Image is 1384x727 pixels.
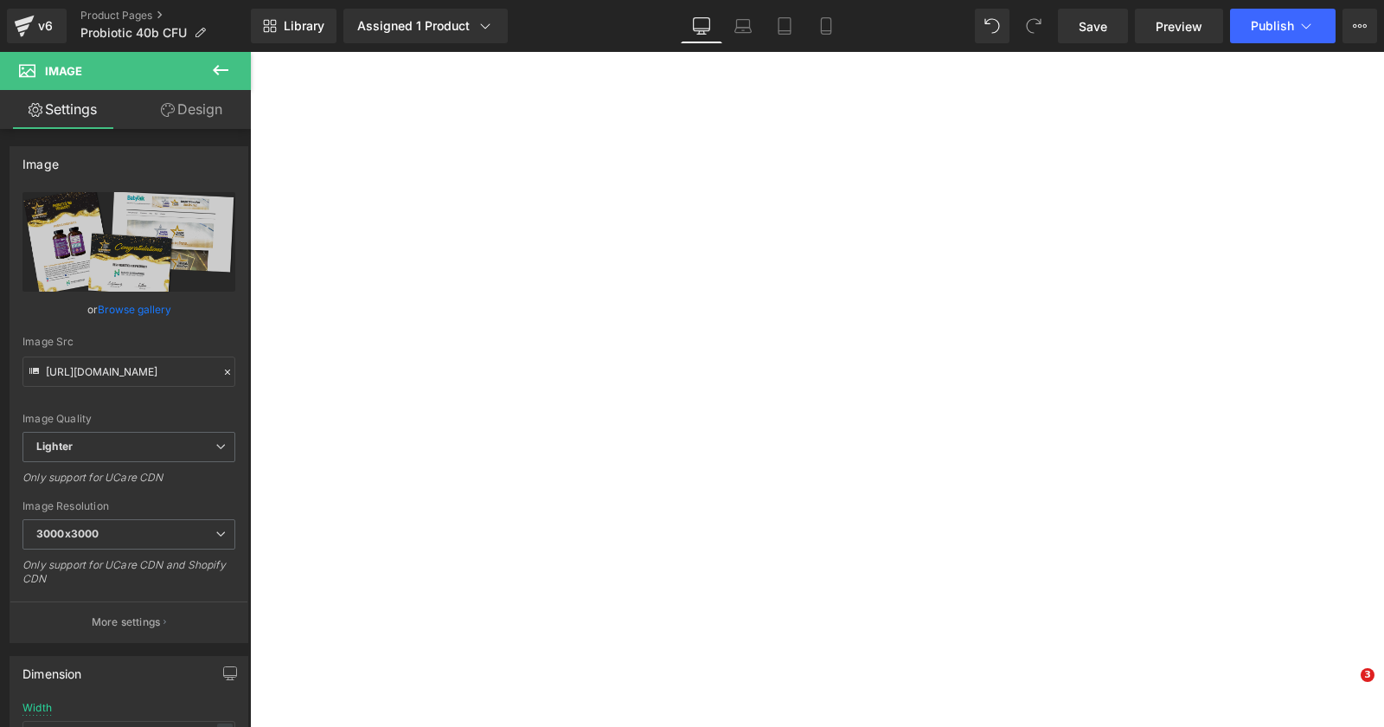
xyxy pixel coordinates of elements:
div: Image Resolution [22,500,235,512]
button: Publish [1230,9,1336,43]
div: Dimension [22,657,82,681]
a: Tablet [764,9,805,43]
div: Image [22,147,59,171]
b: 3000x3000 [36,527,99,540]
p: More settings [92,614,161,630]
a: Laptop [722,9,764,43]
a: Browse gallery [98,294,171,325]
a: Product Pages [80,9,251,23]
a: Mobile [805,9,847,43]
div: Only support for UCare CDN [22,471,235,496]
div: Width [22,702,52,714]
a: Preview [1135,9,1223,43]
input: Link [22,357,235,387]
button: More settings [10,602,247,642]
span: Probiotic 40b CFU [80,26,187,40]
iframe: Intercom live chat [1325,668,1367,710]
div: Assigned 1 Product [357,17,494,35]
a: New Library [251,9,336,43]
button: Redo [1016,9,1051,43]
span: Image [45,64,82,78]
span: Save [1079,17,1107,35]
div: or [22,300,235,318]
div: v6 [35,15,56,37]
span: 3 [1361,668,1374,682]
div: Image Src [22,336,235,348]
span: Publish [1251,19,1294,33]
div: Image Quality [22,413,235,425]
button: Undo [975,9,1009,43]
button: More [1342,9,1377,43]
a: Design [129,90,254,129]
span: Library [284,18,324,34]
span: Preview [1156,17,1202,35]
div: Only support for UCare CDN and Shopify CDN [22,558,235,597]
a: Desktop [681,9,722,43]
b: Lighter [36,440,73,453]
a: v6 [7,9,67,43]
